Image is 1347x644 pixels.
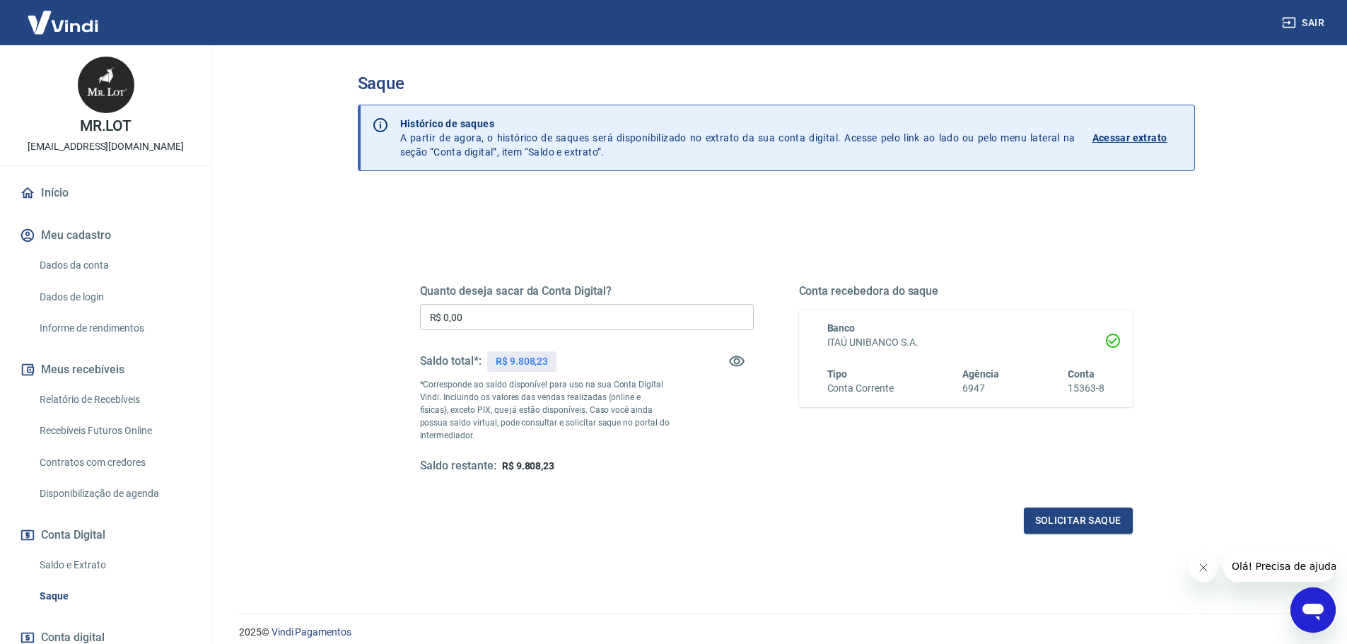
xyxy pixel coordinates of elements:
[80,119,132,134] p: MR.LOT
[34,416,194,445] a: Recebíveis Futuros Online
[420,284,754,298] h5: Quanto deseja sacar da Conta Digital?
[34,551,194,580] a: Saldo e Extrato
[420,378,670,442] p: *Corresponde ao saldo disponível para uso na sua Conta Digital Vindi. Incluindo os valores das ve...
[400,117,1075,159] p: A partir de agora, o histórico de saques será disponibilizado no extrato da sua conta digital. Ac...
[496,354,548,369] p: R$ 9.808,23
[502,460,554,472] span: R$ 9.808,23
[962,368,999,380] span: Agência
[358,74,1195,93] h3: Saque
[1024,508,1133,534] button: Solicitar saque
[34,314,194,343] a: Informe de rendimentos
[34,385,194,414] a: Relatório de Recebíveis
[239,625,1313,640] p: 2025 ©
[420,354,482,368] h5: Saldo total*:
[1223,551,1336,582] iframe: Mensagem da empresa
[34,479,194,508] a: Disponibilização de agenda
[799,284,1133,298] h5: Conta recebedora do saque
[1068,381,1104,396] h6: 15363-8
[1092,131,1167,145] p: Acessar extrato
[17,354,194,385] button: Meus recebíveis
[1189,554,1218,582] iframe: Fechar mensagem
[17,177,194,209] a: Início
[1092,117,1183,159] a: Acessar extrato
[17,220,194,251] button: Meu cadastro
[17,520,194,551] button: Conta Digital
[34,582,194,611] a: Saque
[34,251,194,280] a: Dados da conta
[827,335,1104,350] h6: ITAÚ UNIBANCO S.A.
[17,1,109,44] img: Vindi
[34,283,194,312] a: Dados de login
[272,626,351,638] a: Vindi Pagamentos
[28,139,184,154] p: [EMAIL_ADDRESS][DOMAIN_NAME]
[8,10,119,21] span: Olá! Precisa de ajuda?
[400,117,1075,131] p: Histórico de saques
[962,381,999,396] h6: 6947
[1279,10,1330,36] button: Sair
[78,57,134,113] img: 68a5a5f2-5459-4475-893a-be033b791306.jpeg
[1290,587,1336,633] iframe: Botão para abrir a janela de mensagens
[34,448,194,477] a: Contratos com credores
[827,381,894,396] h6: Conta Corrente
[1068,368,1095,380] span: Conta
[827,322,856,334] span: Banco
[827,368,848,380] span: Tipo
[420,459,496,474] h5: Saldo restante:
